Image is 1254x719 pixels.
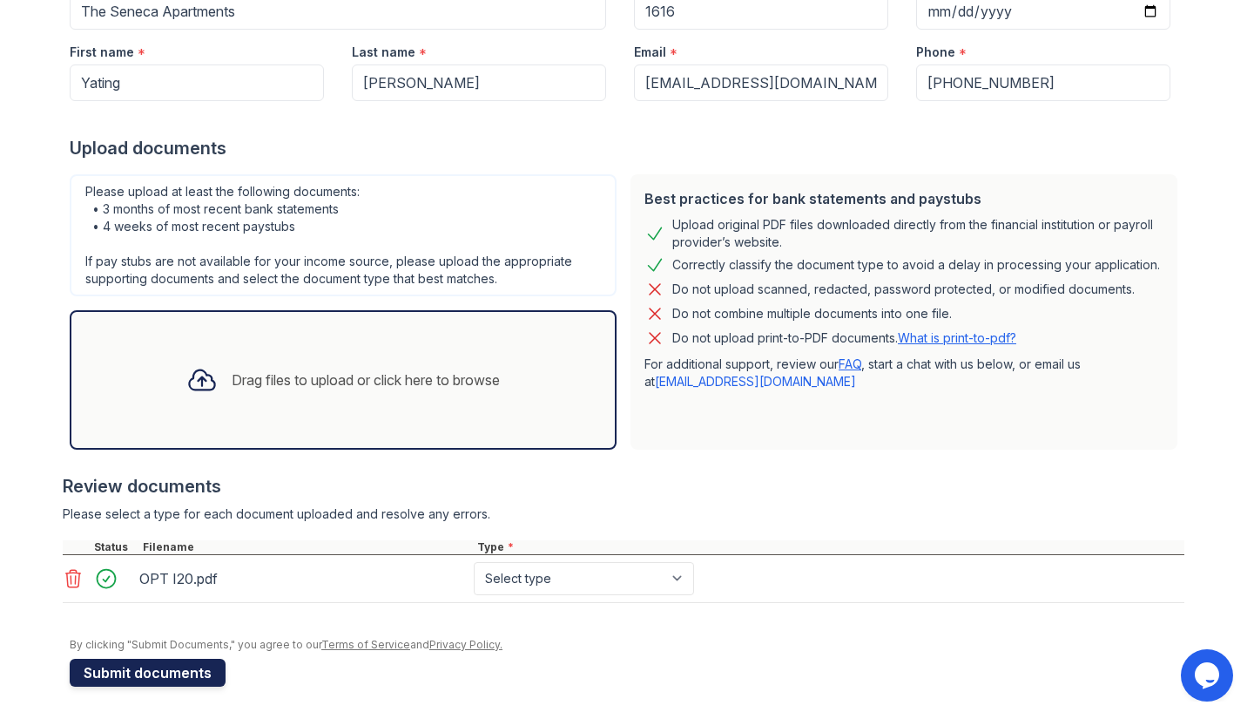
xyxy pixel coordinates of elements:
[70,638,1184,652] div: By clicking "Submit Documents," you agree to our and
[70,44,134,61] label: First name
[139,540,474,554] div: Filename
[63,474,1184,499] div: Review documents
[232,370,500,390] div: Drag files to upload or click here to browse
[1181,649,1237,702] iframe: chat widget
[655,374,856,389] a: [EMAIL_ADDRESS][DOMAIN_NAME]
[139,565,467,593] div: OPT I20.pdf
[898,330,1016,345] a: What is print-to-pdf?
[672,329,1016,347] p: Do not upload print-to-PDF documents.
[70,659,226,687] button: Submit documents
[429,638,502,651] a: Privacy Policy.
[91,540,139,554] div: Status
[634,44,666,61] label: Email
[672,216,1163,251] div: Upload original PDF files downloaded directly from the financial institution or payroll provider’...
[644,356,1163,390] p: For additional support, review our , start a chat with us below, or email us at
[672,254,1160,275] div: Correctly classify the document type to avoid a delay in processing your application.
[839,356,861,371] a: FAQ
[916,44,955,61] label: Phone
[63,505,1184,523] div: Please select a type for each document uploaded and resolve any errors.
[70,136,1184,160] div: Upload documents
[672,279,1135,300] div: Do not upload scanned, redacted, password protected, or modified documents.
[644,188,1163,209] div: Best practices for bank statements and paystubs
[321,638,410,651] a: Terms of Service
[70,174,617,296] div: Please upload at least the following documents: • 3 months of most recent bank statements • 4 wee...
[352,44,415,61] label: Last name
[672,303,952,324] div: Do not combine multiple documents into one file.
[474,540,1184,554] div: Type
